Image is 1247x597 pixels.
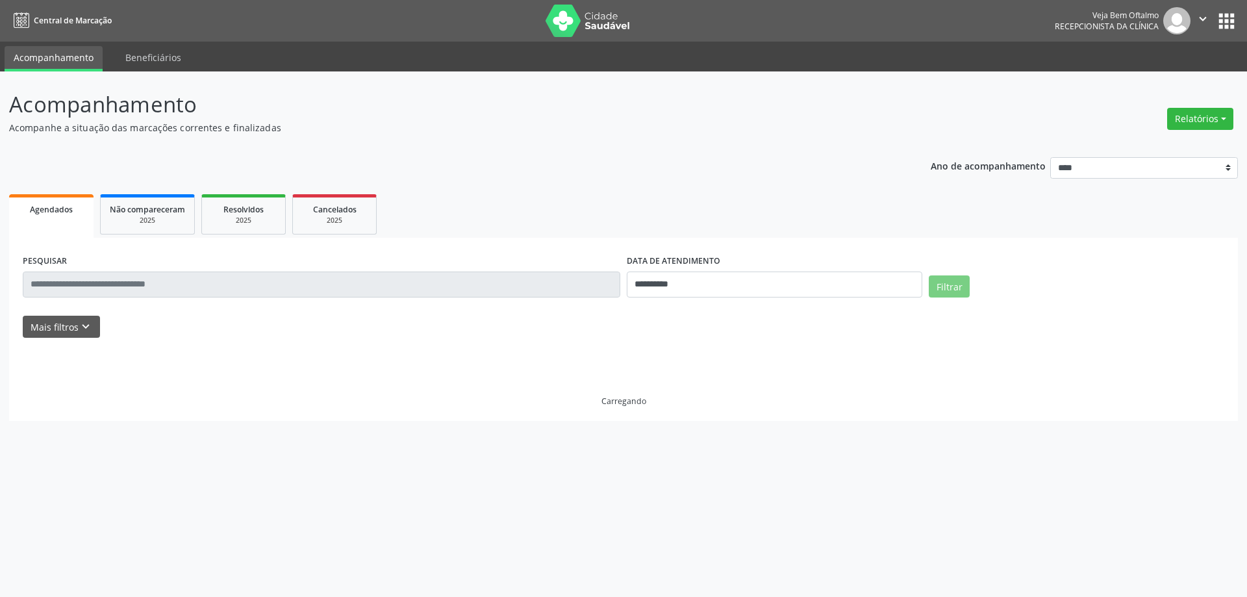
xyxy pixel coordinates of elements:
[9,121,869,134] p: Acompanhe a situação das marcações correntes e finalizadas
[1055,21,1159,32] span: Recepcionista da clínica
[116,46,190,69] a: Beneficiários
[302,216,367,225] div: 2025
[223,204,264,215] span: Resolvidos
[5,46,103,71] a: Acompanhamento
[313,204,357,215] span: Cancelados
[627,251,720,272] label: DATA DE ATENDIMENTO
[110,204,185,215] span: Não compareceram
[110,216,185,225] div: 2025
[601,396,646,407] div: Carregando
[1055,10,1159,21] div: Veja Bem Oftalmo
[23,316,100,338] button: Mais filtroskeyboard_arrow_down
[1167,108,1233,130] button: Relatórios
[79,320,93,334] i: keyboard_arrow_down
[9,88,869,121] p: Acompanhamento
[1190,7,1215,34] button: 
[23,251,67,272] label: PESQUISAR
[211,216,276,225] div: 2025
[929,275,970,298] button: Filtrar
[1196,12,1210,26] i: 
[34,15,112,26] span: Central de Marcação
[1215,10,1238,32] button: apps
[931,157,1046,173] p: Ano de acompanhamento
[1163,7,1190,34] img: img
[30,204,73,215] span: Agendados
[9,10,112,31] a: Central de Marcação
